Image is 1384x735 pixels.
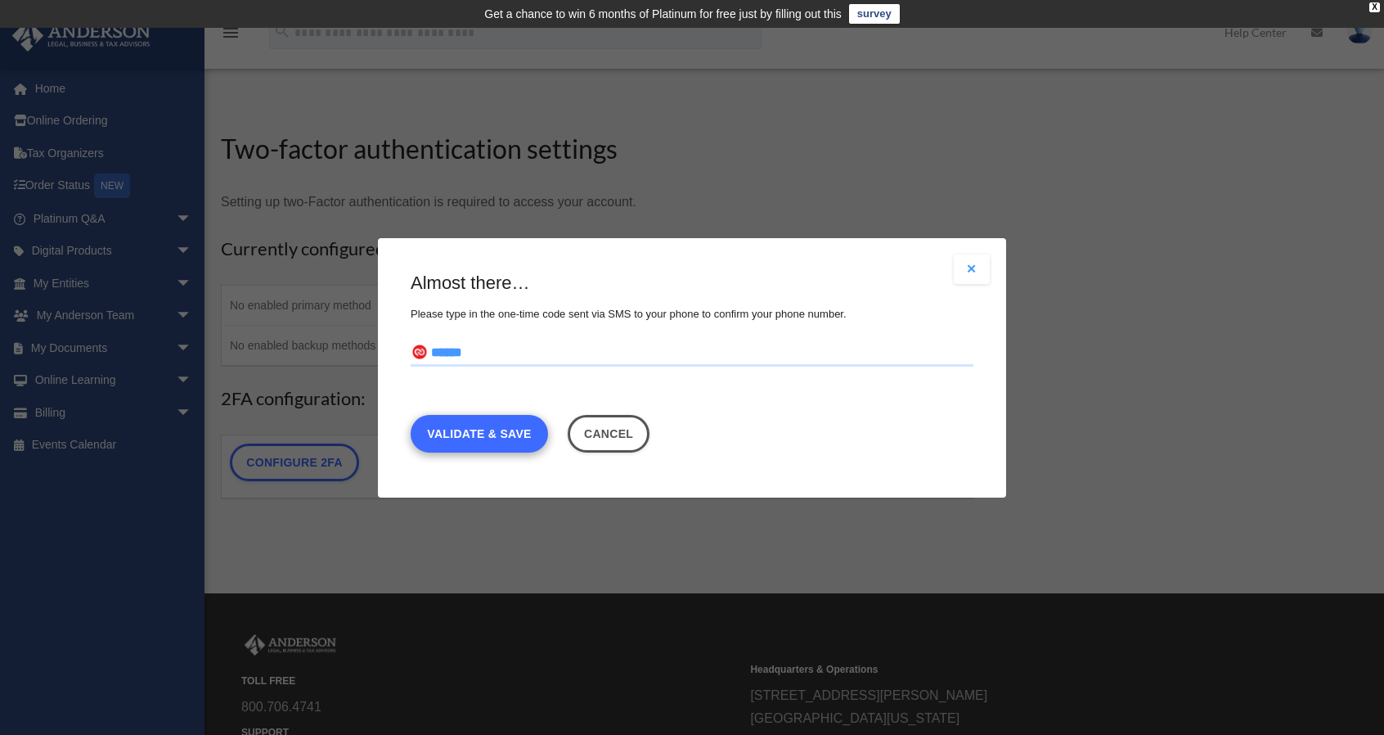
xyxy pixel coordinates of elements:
[954,255,990,284] button: Close modal
[411,271,973,296] h3: Almost there…
[484,4,842,24] div: Get a chance to win 6 months of Platinum for free just by filling out this
[1369,2,1380,12] div: close
[411,304,973,323] p: Please type in the one-time code sent via SMS to your phone to confirm your phone number.
[411,414,548,452] a: Validate & Save
[849,4,900,24] a: survey
[568,414,650,452] button: Close this dialog window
